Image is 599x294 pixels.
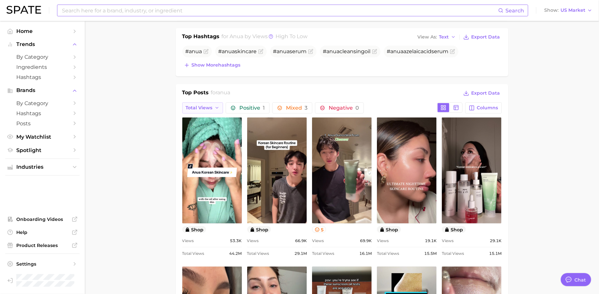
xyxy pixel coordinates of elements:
h1: Top Posts [182,89,209,99]
span: Search [505,8,524,14]
span: Export Data [472,34,500,40]
button: View AsText [416,33,458,41]
span: Home [16,28,68,34]
span: Total Views [182,250,204,257]
span: 19.1k [425,237,437,245]
a: by Category [5,52,80,62]
a: Ingredients [5,62,80,72]
button: Flag as miscategorized or irrelevant [258,49,263,54]
a: Product Releases [5,240,80,250]
h2: for by Views [221,33,307,42]
a: My Watchlist [5,132,80,142]
span: Spotlight [16,147,68,153]
a: Hashtags [5,108,80,118]
span: 15.5m [424,250,437,257]
a: Hashtags [5,72,80,82]
h2: for [211,89,230,99]
span: Total Views [377,250,399,257]
span: 29.1m [294,250,307,257]
span: Mixed [286,105,307,111]
span: anua [230,33,243,39]
span: 1 [263,105,265,111]
span: Hashtags [16,74,68,80]
span: Total Views [312,250,334,257]
span: Settings [16,261,68,267]
button: Total Views [182,102,223,114]
h1: Top Hashtags [182,33,220,42]
button: shop [377,226,401,233]
span: Views [312,237,324,245]
span: Industries [16,164,68,170]
button: Industries [5,162,80,172]
span: # [186,48,202,54]
span: Help [16,229,68,235]
span: Product Releases [16,242,68,248]
a: Spotlight [5,145,80,155]
span: anua [277,48,290,54]
button: Show morehashtags [182,61,242,70]
span: Negative [329,105,359,111]
img: SPATE [7,6,41,14]
span: Brands [16,87,68,93]
span: Columns [477,105,498,111]
span: Total Views [186,105,213,111]
span: # serum [273,48,307,54]
button: Flag as miscategorized or irrelevant [203,49,209,54]
span: 44.2m [230,250,242,257]
span: Positive [239,105,265,111]
span: Hashtags [16,110,68,116]
button: shop [442,226,466,233]
button: ShowUS Market [543,6,594,15]
span: # skincare [218,48,257,54]
span: anua [391,48,404,54]
a: by Category [5,98,80,108]
button: 5 [312,226,326,233]
span: 16.1m [359,250,372,257]
span: Show [544,8,559,12]
span: Views [247,237,259,245]
span: anua [327,48,340,54]
span: by Category [16,54,68,60]
span: anua [189,48,202,54]
span: 15.1m [489,250,502,257]
button: Flag as miscategorized or irrelevant [450,49,455,54]
span: US Market [561,8,585,12]
button: Flag as miscategorized or irrelevant [372,49,377,54]
span: anua [217,89,230,96]
span: Show more hashtags [192,62,241,68]
button: shop [182,226,206,233]
span: anua [222,48,235,54]
button: Trends [5,39,80,49]
a: Posts [5,118,80,129]
span: by Category [16,100,68,106]
span: Trends [16,41,68,47]
a: Settings [5,259,80,269]
button: Columns [465,102,502,114]
span: Export Data [472,90,500,96]
span: Total Views [247,250,269,257]
a: Onboarding Videos [5,214,80,224]
button: Export Data [462,33,502,42]
span: Posts [16,120,68,127]
a: Home [5,26,80,36]
span: 69.9k [360,237,372,245]
span: # cleansingoil [323,48,371,54]
span: 29.1k [490,237,502,245]
span: 66.9k [295,237,307,245]
button: shop [247,226,271,233]
span: Views [182,237,194,245]
span: Views [442,237,454,245]
span: 53.3k [230,237,242,245]
span: 0 [355,105,359,111]
button: Flag as miscategorized or irrelevant [308,49,313,54]
button: Brands [5,85,80,95]
span: # azelaicacidserum [387,48,449,54]
input: Search here for a brand, industry, or ingredient [61,5,498,16]
span: My Watchlist [16,134,68,140]
span: View As [418,35,437,39]
span: Ingredients [16,64,68,70]
button: Export Data [462,89,502,98]
span: Text [439,35,449,39]
span: Views [377,237,389,245]
a: Help [5,227,80,237]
